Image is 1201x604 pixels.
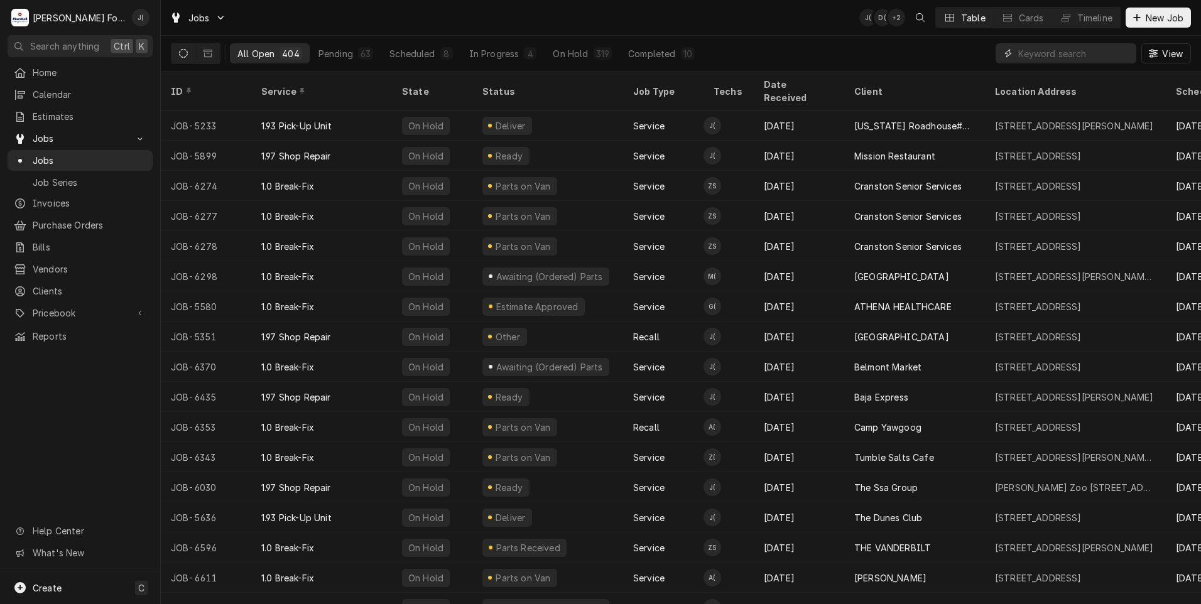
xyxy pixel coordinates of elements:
span: Calendar [33,88,146,101]
div: Location Address [995,85,1153,98]
div: [STREET_ADDRESS] [995,240,1082,253]
div: Recall [633,421,660,434]
div: The Ssa Group [854,481,918,494]
a: Purchase Orders [8,215,153,235]
div: Jose DeMelo (37)'s Avatar [704,509,721,526]
div: Techs [714,85,744,98]
div: Zz Pending No Schedule's Avatar [704,237,721,255]
div: [DATE] [754,201,844,231]
div: Deliver [494,119,527,132]
div: [DATE] [754,141,844,171]
div: J( [132,9,149,26]
div: Table [961,11,986,24]
div: JOB-6596 [161,532,251,563]
div: JOB-6298 [161,261,251,291]
div: Cranston Senior Services [854,180,962,193]
a: Job Series [8,172,153,193]
span: Invoices [33,197,146,210]
div: On Hold [407,180,445,193]
div: JOB-6435 [161,382,251,412]
div: ZS [704,539,721,556]
div: 1.0 Break-Fix [261,180,314,193]
div: J( [704,117,721,134]
div: [DATE] [754,472,844,502]
div: 404 [282,47,299,60]
a: Bills [8,237,153,257]
div: [DATE] [754,111,844,141]
div: [STREET_ADDRESS][PERSON_NAME] [995,119,1154,132]
div: The Dunes Club [854,511,922,524]
div: Recall [633,330,660,343]
div: JOB-5899 [161,141,251,171]
div: Job Type [633,85,693,98]
div: [STREET_ADDRESS] [995,421,1082,434]
a: Vendors [8,259,153,279]
div: JOB-6370 [161,352,251,382]
div: [DATE] [754,291,844,321]
div: On Hold [407,149,445,163]
div: JOB-6030 [161,472,251,502]
span: Search anything [30,40,99,53]
span: Job Series [33,176,146,189]
span: Jobs [188,11,210,24]
div: Service [633,180,665,193]
div: A( [704,418,721,436]
span: Clients [33,284,146,298]
span: Ctrl [114,40,130,53]
div: [DATE] [754,352,844,382]
div: Cranston Senior Services [854,210,962,223]
div: 1.0 Break-Fix [261,240,314,253]
div: J( [704,388,721,406]
div: [STREET_ADDRESS] [995,210,1082,223]
div: Timeline [1077,11,1112,24]
div: JOB-5351 [161,321,251,352]
div: ATHENA HEALTHCARE [854,300,952,313]
div: Ready [494,391,524,404]
a: Jobs [8,150,153,171]
div: 1.0 Break-Fix [261,451,314,464]
div: [DATE] [754,563,844,593]
div: Jose DeMelo (37)'s Avatar [704,478,721,496]
div: Awaiting (Ordered) Parts [494,360,604,374]
a: Estimates [8,106,153,127]
span: Pricebook [33,306,128,320]
div: Service [633,240,665,253]
div: [STREET_ADDRESS] [995,330,1082,343]
div: Jose DeMelo (37)'s Avatar [704,147,721,164]
span: K [139,40,144,53]
div: Cards [1019,11,1044,24]
div: [DATE] [754,321,844,352]
div: Marshall Food Equipment Service's Avatar [11,9,29,26]
div: Ready [494,149,524,163]
div: [STREET_ADDRESS] [995,149,1082,163]
div: G( [704,298,721,315]
a: Invoices [8,193,153,213]
div: 1.97 Shop Repair [261,481,331,494]
span: Jobs [33,154,146,167]
div: Service [633,300,665,313]
div: JOB-6274 [161,171,251,201]
div: [STREET_ADDRESS] [995,571,1082,585]
div: On Hold [407,571,445,585]
a: Go to Pricebook [8,303,153,323]
span: Help Center [33,524,145,537]
div: Service [633,210,665,223]
div: Jose DeMelo (37)'s Avatar [704,388,721,406]
div: THE VANDERBILT [854,541,931,554]
div: M( [704,267,721,285]
a: Go to Jobs [165,8,231,28]
div: On Hold [407,330,445,343]
span: View [1160,47,1185,60]
div: Parts on Van [494,210,552,223]
div: J( [704,478,721,496]
a: Go to What's New [8,542,153,563]
div: Jose DeMelo (37)'s Avatar [704,328,721,345]
div: 1.0 Break-Fix [261,541,314,554]
span: Purchase Orders [33,218,146,232]
div: [STREET_ADDRESS][PERSON_NAME] [995,391,1154,404]
div: [US_STATE] Roadhouse##532 [854,119,975,132]
div: On Hold [407,541,445,554]
div: Service [261,85,379,98]
div: Other [494,330,522,343]
div: 1.0 Break-Fix [261,300,314,313]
